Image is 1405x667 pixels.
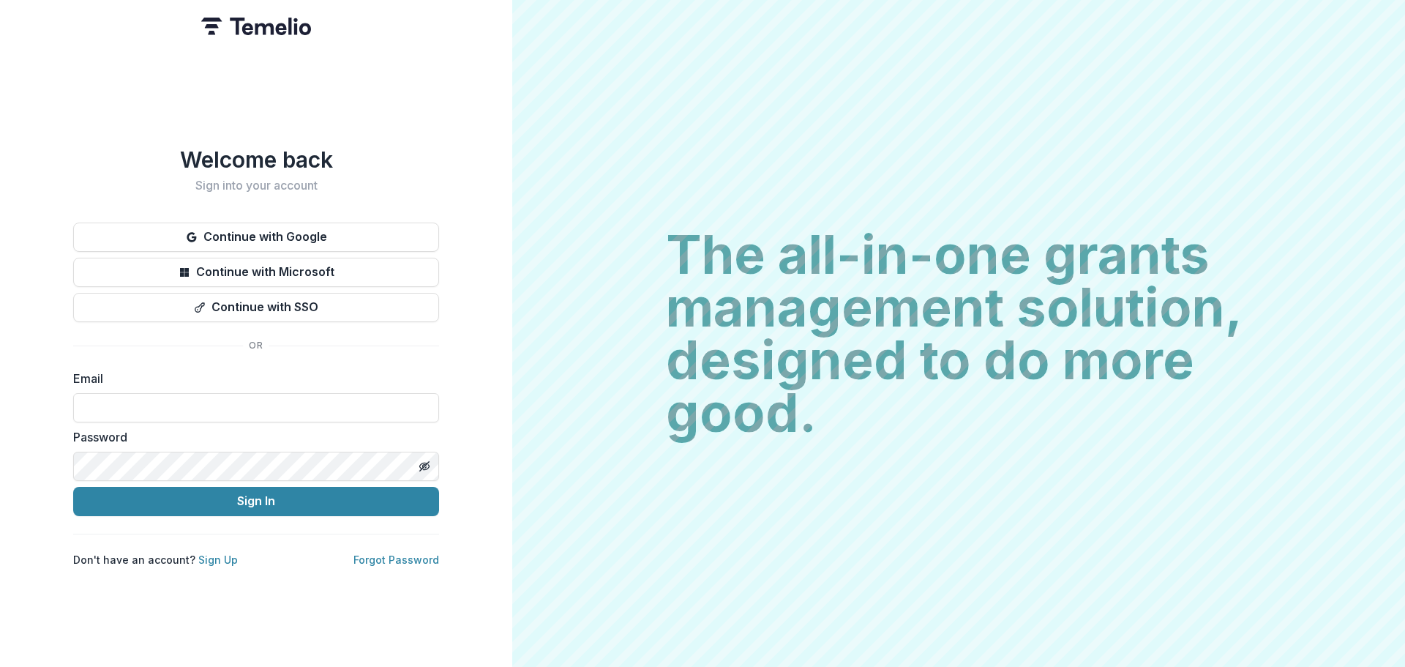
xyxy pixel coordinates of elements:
button: Continue with SSO [73,293,439,322]
p: Don't have an account? [73,552,238,567]
label: Password [73,428,430,446]
a: Forgot Password [353,554,439,566]
h1: Welcome back [73,146,439,173]
img: Temelio [201,18,311,35]
button: Continue with Google [73,223,439,252]
a: Sign Up [198,554,238,566]
label: Email [73,370,430,387]
h2: Sign into your account [73,179,439,193]
button: Sign In [73,487,439,516]
button: Toggle password visibility [413,455,436,478]
button: Continue with Microsoft [73,258,439,287]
